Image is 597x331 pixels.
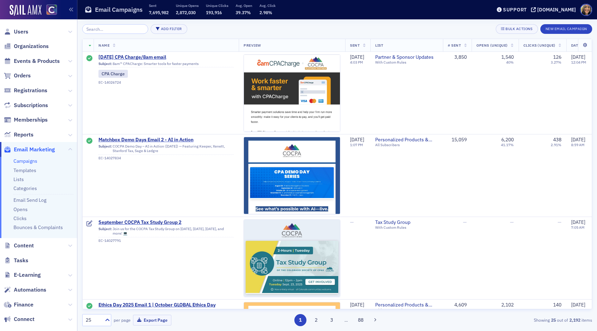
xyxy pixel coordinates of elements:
[540,24,592,34] button: New Email Campaign
[4,146,55,153] a: Email Marketing
[98,302,234,308] a: Ethics Day 2025 Email 1 | October GLOBAL Ethics Day
[95,6,143,14] h1: Email Campaigns
[14,131,34,139] span: Reports
[98,62,112,66] span: Subject:
[341,317,351,323] span: …
[4,271,41,279] a: E-Learning
[375,308,438,312] div: With Custom Rules
[350,43,360,48] span: Sent
[14,42,49,50] span: Organizations
[133,315,171,325] button: Export Page
[501,143,514,147] div: 41.17%
[14,271,41,279] span: E-Learning
[476,43,508,48] span: Opens (Unique)
[375,143,438,147] div: All Subscribers
[4,301,34,309] a: Finance
[551,308,561,312] div: 3.04%
[14,242,34,249] span: Content
[571,54,585,60] span: [DATE]
[580,4,592,16] span: Profile
[448,137,467,143] div: 15,059
[14,102,48,109] span: Subscriptions
[4,315,35,323] a: Connect
[14,286,46,294] span: Automations
[13,197,46,203] a: Email Send Log
[14,301,34,309] span: Finance
[558,219,561,225] span: —
[531,7,578,12] button: [DOMAIN_NAME]
[350,142,363,147] time: 1:07 PM
[86,303,93,310] div: Sent
[14,57,60,65] span: Events & Products
[14,116,48,124] span: Memberships
[4,102,48,109] a: Subscriptions
[98,62,234,68] div: 8am™ CPACharge: Smarter tools for faster payments
[149,3,169,8] p: Sent
[375,137,438,143] a: Personalized Products & Events
[571,225,585,230] time: 7:05 AM
[259,3,276,8] p: Avg. Click
[86,55,93,62] div: Sent
[568,317,581,323] strong: 2,192
[14,72,31,79] span: Orders
[375,60,438,65] div: With Custom Rules
[355,314,367,326] button: 88
[4,42,49,50] a: Organizations
[501,308,514,312] div: 45.61%
[571,219,585,225] span: [DATE]
[4,257,28,264] a: Tasks
[553,302,561,308] div: 140
[551,60,561,65] div: 3.27%
[571,308,587,312] time: 11:44 AM
[13,176,24,182] a: Lists
[375,54,438,60] a: Partner & Sponsor Updates
[4,242,34,249] a: Content
[571,142,585,147] time: 8:59 AM
[501,137,514,143] div: 6,200
[98,54,234,60] a: [DATE] CPA Charge/8am email
[350,308,363,312] time: 3:04 PM
[14,257,28,264] span: Tasks
[350,60,363,65] time: 4:03 PM
[244,43,261,48] span: Preview
[571,302,585,308] span: [DATE]
[98,70,128,77] div: CPA Charge
[10,5,41,16] img: SailAMX
[14,315,35,323] span: Connect
[553,137,561,143] div: 438
[310,314,322,326] button: 2
[259,10,272,15] span: 2.98%
[98,156,234,160] div: EC-14027834
[98,137,234,143] a: Matchbox Demo Days Email 2 - AI in Action
[206,10,222,15] span: 193,916
[236,3,252,8] p: Avg. Open
[46,4,57,15] img: SailAMX
[4,72,31,79] a: Orders
[551,143,561,147] div: 2.91%
[503,7,527,13] div: Support
[98,227,112,236] span: Subject:
[98,219,234,226] a: September COCPA Tax Study Group 2
[98,43,110,48] span: Name
[14,146,55,153] span: Email Marketing
[501,302,514,308] div: 2,102
[13,158,37,164] a: Campaigns
[375,219,438,226] a: Tax Study Group
[294,314,306,326] button: 1
[540,25,592,31] a: New Email Campaign
[4,28,28,36] a: Users
[176,10,196,15] span: 2,872,030
[571,60,586,65] time: 12:04 PM
[149,10,169,15] span: 7,695,982
[176,3,199,8] p: Unique Opens
[501,54,514,60] div: 1,540
[350,136,364,143] span: [DATE]
[98,238,234,243] div: EC-14027791
[571,136,585,143] span: [DATE]
[375,302,438,308] a: Personalized Products & Events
